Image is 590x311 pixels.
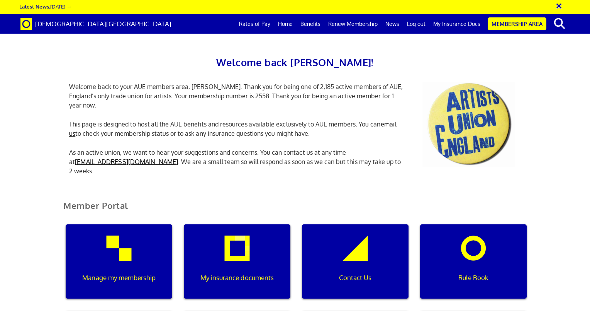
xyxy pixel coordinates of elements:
p: As an active union, we want to hear your suggestions and concerns. You can contact us at any time... [63,148,411,176]
a: Home [274,14,297,34]
a: Log out [403,14,429,34]
a: Brand [DEMOGRAPHIC_DATA][GEOGRAPHIC_DATA] [15,14,177,34]
p: My insurance documents [189,273,285,283]
p: This page is designed to host all the AUE benefits and resources available exclusively to AUE mem... [63,120,411,138]
p: Welcome back to your AUE members area, [PERSON_NAME]. Thank you for being one of 2,185 active mem... [63,82,411,110]
a: My Insurance Docs [429,14,484,34]
p: Manage my membership [71,273,167,283]
a: News [381,14,403,34]
a: My insurance documents [178,224,296,311]
a: Membership Area [488,17,546,30]
a: Rates of Pay [235,14,274,34]
p: Contact Us [307,273,403,283]
span: [DEMOGRAPHIC_DATA][GEOGRAPHIC_DATA] [35,20,171,28]
a: [EMAIL_ADDRESS][DOMAIN_NAME] [75,158,178,166]
h2: Member Portal [58,201,532,220]
h2: Welcome back [PERSON_NAME]! [63,54,527,70]
a: Rule Book [414,224,532,311]
strong: Latest News: [19,3,50,10]
a: Contact Us [296,224,414,311]
a: Latest News:[DATE] → [19,3,71,10]
a: Benefits [297,14,324,34]
a: Renew Membership [324,14,381,34]
a: Manage my membership [60,224,178,311]
p: Rule Book [426,273,521,283]
button: search [548,15,571,32]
